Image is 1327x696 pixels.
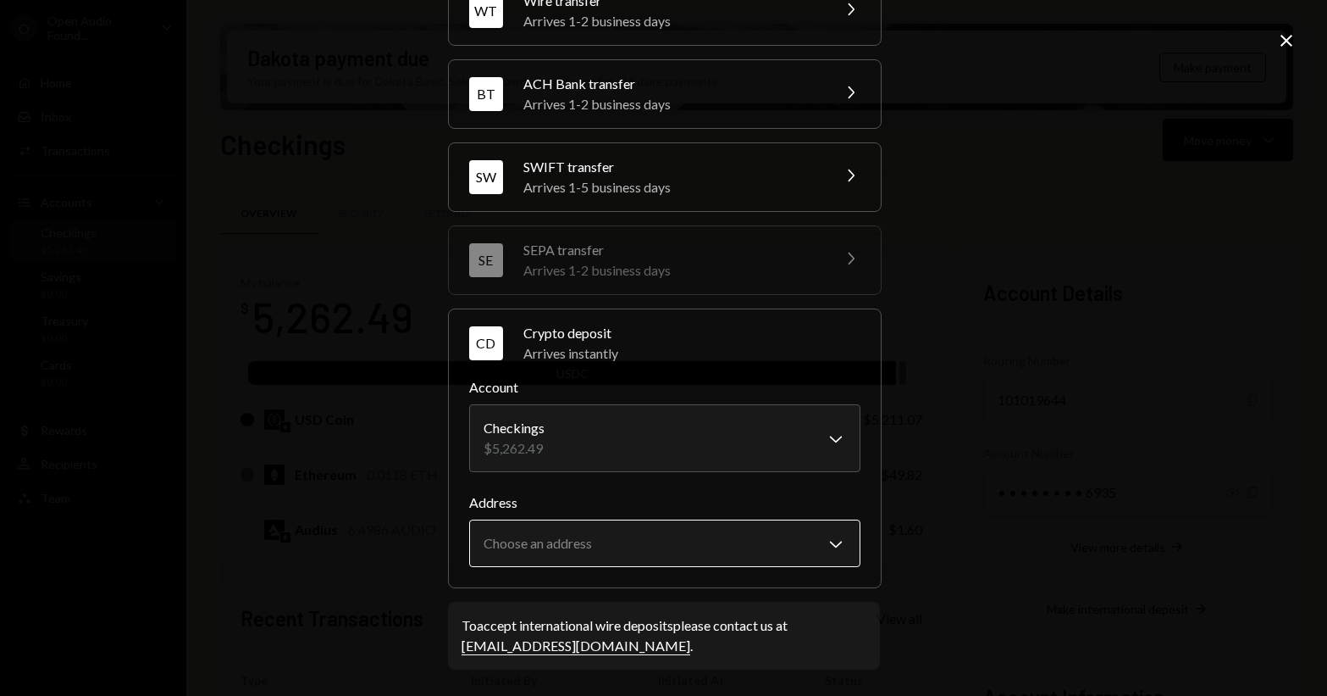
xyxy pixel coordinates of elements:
[449,143,881,211] button: SWSWIFT transferArrives 1-5 business days
[523,240,820,260] div: SEPA transfer
[469,160,503,194] div: SW
[523,323,860,343] div: Crypto deposit
[469,377,860,567] div: CDCrypto depositArrives instantly
[469,520,860,567] button: Address
[469,493,860,513] label: Address
[449,226,881,294] button: SESEPA transferArrives 1-2 business days
[469,243,503,277] div: SE
[462,615,866,656] div: To accept international wire deposits please contact us at .
[523,157,820,177] div: SWIFT transfer
[523,343,860,364] div: Arrives instantly
[469,404,860,472] button: Account
[523,177,820,198] div: Arrives 1-5 business days
[523,74,820,94] div: ACH Bank transfer
[469,326,503,360] div: CD
[449,309,881,377] button: CDCrypto depositArrives instantly
[523,260,820,281] div: Arrives 1-2 business days
[462,638,690,655] a: [EMAIL_ADDRESS][DOMAIN_NAME]
[469,377,860,398] label: Account
[449,60,881,128] button: BTACH Bank transferArrives 1-2 business days
[523,94,820,114] div: Arrives 1-2 business days
[523,11,820,31] div: Arrives 1-2 business days
[469,77,503,111] div: BT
